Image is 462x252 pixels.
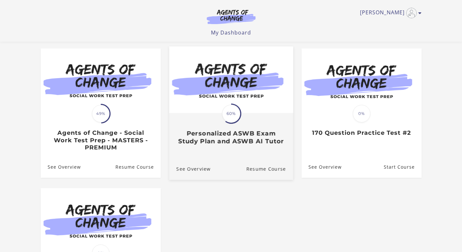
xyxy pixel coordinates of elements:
[41,157,81,178] a: Agents of Change - Social Work Test Prep - MASTERS - PREMIUM: See Overview
[302,157,342,178] a: 170 Question Practice Test #2: See Overview
[176,130,286,145] h3: Personalized ASWB Exam Study Plan and ASWB AI Tutor
[211,29,251,36] a: My Dashboard
[383,157,421,178] a: 170 Question Practice Test #2: Resume Course
[360,8,418,18] a: Toggle menu
[48,129,154,151] h3: Agents of Change - Social Work Test Prep - MASTERS - PREMIUM
[115,157,160,178] a: Agents of Change - Social Work Test Prep - MASTERS - PREMIUM: Resume Course
[92,105,110,122] span: 49%
[169,158,210,180] a: Personalized ASWB Exam Study Plan and ASWB AI Tutor: See Overview
[308,129,414,137] h3: 170 Question Practice Test #2
[353,105,370,122] span: 0%
[222,105,240,123] span: 60%
[246,158,293,180] a: Personalized ASWB Exam Study Plan and ASWB AI Tutor: Resume Course
[200,9,262,24] img: Agents of Change Logo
